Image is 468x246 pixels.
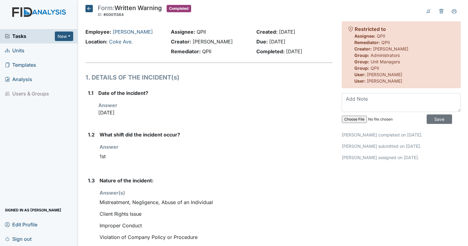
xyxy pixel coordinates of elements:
span: QPII [197,29,206,35]
span: Administrators [371,53,400,58]
h1: 1. DETAILS OF THE INCIDENT(s) [85,73,333,82]
span: [DATE] [279,29,295,35]
label: What shift did the incident occur? [100,131,180,138]
span: [DATE] [286,48,302,54]
span: [PERSON_NAME] [367,78,402,84]
span: Templates [5,60,36,70]
strong: Assignee: [171,29,195,35]
a: Tasks [5,32,55,40]
strong: User: [354,72,366,77]
strong: Group: [354,53,369,58]
span: Unit Managers [371,59,400,64]
strong: Employee: [85,29,111,35]
span: QPII [381,40,390,45]
div: Improper Conduct [100,220,333,231]
label: Nature of the incident: [100,177,153,184]
div: Violation of Company Policy or Procedure [100,231,333,243]
strong: Group: [354,59,369,64]
strong: Answer(s) [100,190,125,196]
span: Edit Profile [5,220,37,229]
strong: Completed: [256,48,285,54]
strong: Creator: [354,46,372,51]
p: [DATE] [98,109,333,116]
p: [PERSON_NAME] submitted on [DATE]. [342,143,461,149]
p: [PERSON_NAME] assigned on [DATE]. [342,154,461,161]
span: [PERSON_NAME] [367,72,402,77]
label: 1.1 [88,89,93,97]
div: 1st [100,151,333,162]
div: Client Rights Issue [100,208,333,220]
span: Signed in as [PERSON_NAME] [5,205,61,215]
span: ID: [98,12,103,17]
strong: Group: [354,65,369,71]
span: [PERSON_NAME] [193,39,233,45]
span: Form: [98,4,115,12]
strong: Created: [256,29,277,35]
label: Date of the incident? [98,89,148,97]
strong: Answer [98,102,117,108]
p: [PERSON_NAME] completed on [DATE]. [342,132,461,138]
span: Units [5,46,25,55]
span: #00011364 [104,12,124,17]
span: [PERSON_NAME] [373,46,408,51]
span: [DATE] [269,39,285,45]
div: Written Warning [98,5,162,18]
div: Mistreatment, Negligence, Abuse of an Individual [100,196,333,208]
strong: Assignee: [354,33,376,39]
span: Completed [167,5,191,12]
strong: Answer [100,144,119,150]
span: Sign out [5,234,32,244]
strong: Remediator: [354,40,380,45]
button: New [55,32,73,41]
input: Save [427,114,452,124]
span: QPII [377,33,385,39]
span: Analysis [5,75,32,84]
strong: User: [354,78,366,84]
strong: Location: [85,39,108,45]
strong: Creator: [171,39,191,45]
span: QPII [371,65,379,71]
span: QPII [202,48,211,54]
label: 1.2 [88,131,95,138]
strong: Restricted to [355,26,386,32]
a: Coke Ave. [109,39,133,45]
a: [PERSON_NAME] [113,29,153,35]
label: 1.3 [88,177,95,184]
strong: Remediator: [171,48,201,54]
strong: Due: [256,39,268,45]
